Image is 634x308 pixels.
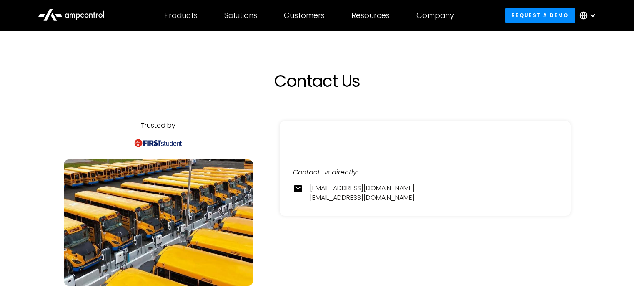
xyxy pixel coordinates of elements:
[284,11,325,20] div: Customers
[164,11,198,20] div: Products
[351,11,390,20] div: Resources
[224,11,257,20] div: Solutions
[416,11,454,20] div: Company
[134,71,501,91] h1: Contact Us
[310,193,415,202] a: [EMAIL_ADDRESS][DOMAIN_NAME]
[293,168,557,177] div: Contact us directly:
[505,8,575,23] a: Request a demo
[310,184,415,193] a: [EMAIL_ADDRESS][DOMAIN_NAME]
